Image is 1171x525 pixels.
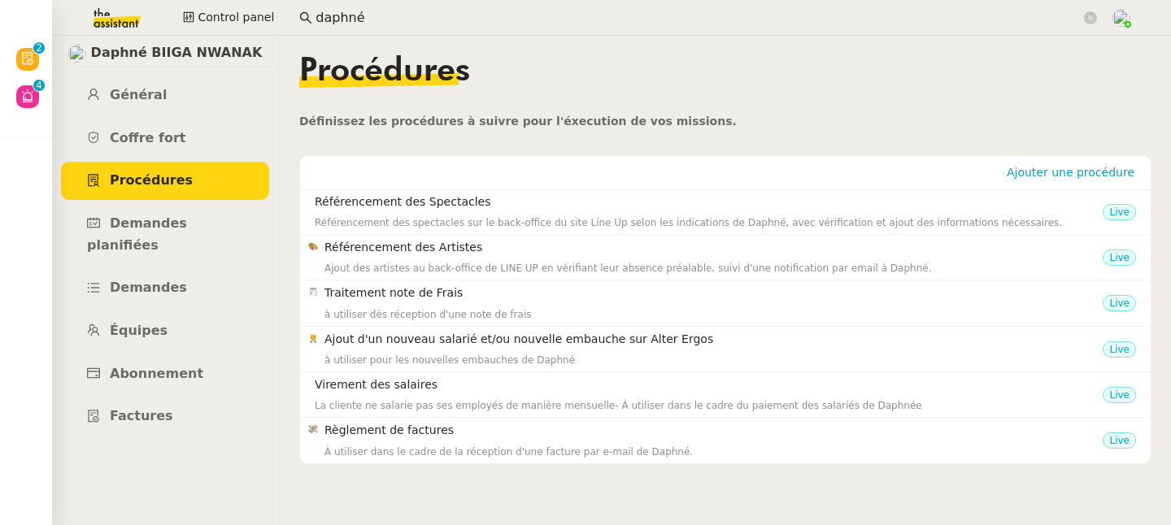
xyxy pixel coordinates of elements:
span: Équipes [110,323,168,338]
div: à utiliser pour les nouvelles embauches de Daphné [324,352,1103,368]
nz-badge-sup: 2 [33,42,45,54]
span: Factures [110,408,173,423]
span: Demandes planifiées [87,215,187,253]
img: users%2FNTfmycKsCFdqp6LX6USf2FmuPJo2%2Favatar%2Fprofile-pic%20(1).png [1112,9,1130,27]
span: 🎨, art [308,241,318,251]
div: À utiliser dans le cadre de la réception d'une facture par e-mail de Daphné. [324,444,1103,460]
span: Daphné BIIGA NWANAK [91,42,263,64]
a: Équipes [61,312,269,350]
a: Général [61,76,269,115]
span: 💸, money_with_wings [308,424,318,434]
a: Procédures [61,162,269,200]
button: Control panel [173,7,284,29]
span: 🧾, receipt [308,287,318,297]
span: Procédures [299,55,470,88]
span: Coffre fort [110,130,186,145]
p: 4 [36,80,42,94]
nz-tag: Live [1103,387,1136,403]
span: Demandes [110,280,187,295]
nz-tag: Live [1103,249,1136,266]
div: La cliente ne salarie pas ses employés de manière mensuelle- À utiliser dans le cadre du paiement... [315,397,1103,414]
button: Ajouter une procédure [1000,163,1141,181]
h4: Ajout d'un nouveau salarié et/ou nouvelle embauche sur Alter Ergos [324,330,1103,349]
span: Définissez les procédures à suivre pour l'éxecution de vos missions. [299,115,737,128]
a: Demandes [61,269,269,307]
p: 2 [36,42,42,57]
nz-tag: Live [1103,295,1136,311]
h4: Traitement note de Frais [324,284,1103,302]
a: Coffre fort [61,119,269,158]
span: Ajouter une procédure [1007,164,1134,180]
span: Général [110,87,167,102]
h4: Virement des salaires [315,375,1103,394]
div: Référencement des spectacles sur le back-office du site Line Up selon les indications de Daphné, ... [315,215,1103,231]
nz-tag: Live [1103,341,1136,358]
nz-tag: Live [1103,204,1136,220]
nz-badge-sup: 4 [33,80,45,91]
div: à utiliser dès réception d'une note de frais [324,306,1103,323]
span: Procédures [110,172,193,188]
div: Ajout des artistes au back-office de LINE UP en vérifiant leur absence préalable, suivi d'une not... [324,260,1103,276]
a: Abonnement [61,355,269,393]
span: Abonnement [110,366,203,381]
h4: Référencement des Artistes [324,238,1103,257]
span: Control panel [198,8,274,27]
input: Rechercher [316,7,1081,29]
h4: Règlement de factures [324,421,1103,440]
h4: Référencement des Spectacles [315,193,1103,211]
nz-tag: Live [1103,432,1136,449]
span: 🧑‍💼, office_worker [308,333,318,343]
a: Demandes planifiées [61,205,269,264]
img: users%2FKPVW5uJ7nAf2BaBJPZnFMauzfh73%2Favatar%2FDigitalCollectionThumbnailHandler.jpeg [68,45,86,63]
